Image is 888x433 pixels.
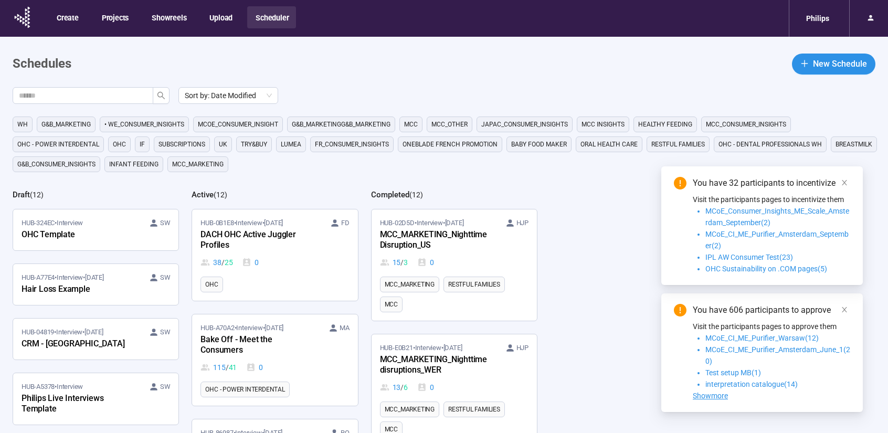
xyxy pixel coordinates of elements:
span: MCC [385,299,398,310]
span: exclamation-circle [674,304,686,316]
span: HUB-A77E4 • Interview • [22,272,104,283]
time: [DATE] [445,219,464,227]
span: IF [140,139,145,150]
span: OHC - DENTAL PROFESSIONALS WH [718,139,822,150]
span: / [221,257,225,268]
span: HUB-A70A2 • Interview • [200,323,283,333]
time: [DATE] [265,324,283,332]
a: HUB-A70A2•Interview•[DATE] MABake Off - Meet the Consumers115 / 410OHC - Power Interdental [192,314,357,406]
div: MCC_MARKETING_Nighttime disruptions_WER [380,353,495,377]
span: New Schedule [813,57,867,70]
h2: Draft [13,190,30,199]
a: HUB-324EC•Interview SWOHC Template [13,209,178,250]
time: [DATE] [84,328,103,336]
span: 6 [404,382,408,393]
span: interpretation catalogue(14) [705,380,798,388]
span: 3 [404,257,408,268]
span: MCoE_CI_ME_Purifier_Amsterdam_June_1(20) [705,345,850,365]
span: HJP [516,343,528,353]
span: HUB-02D5D • Interview • [380,218,464,228]
span: MCoE_Consumer_Insight [198,119,278,130]
span: • WE_CONSUMER_INSIGHTS [104,119,184,130]
span: UK [219,139,227,150]
span: TRY&BUY [241,139,267,150]
span: Sort by: Date Modified [185,88,272,103]
span: Lumea [281,139,301,150]
div: 0 [242,257,259,268]
a: HUB-04819•Interview•[DATE] SWCRM - [GEOGRAPHIC_DATA] [13,319,178,360]
div: 0 [417,257,434,268]
span: OneBlade French Promotion [403,139,498,150]
span: Restful Families [448,404,500,415]
div: You have 32 participants to incentivize [693,177,850,189]
span: MCC_other [431,119,468,130]
a: HUB-0B1E8•Interview•[DATE] FDDACH OHC Active Juggler Profiles38 / 250OHC [192,209,357,301]
span: / [400,257,404,268]
span: MA [340,323,350,333]
span: OHC - Power Interdental [17,139,99,150]
span: SW [160,327,171,337]
button: Upload [201,6,240,28]
span: MCoE_Consumer_Insights_ME_Scale_Amsterdam_September(2) [705,207,849,227]
span: Breastmilk [836,139,872,150]
span: ( 12 ) [409,191,423,199]
span: 25 [225,257,233,268]
h2: Active [192,190,214,199]
span: HUB-A5378 • Interview [22,382,83,392]
span: 41 [229,362,237,373]
div: 15 [380,257,408,268]
h1: Schedules [13,54,71,74]
span: MCoE_CI_ME_Purifier_Warsaw(12) [705,334,819,342]
span: Restful Families [651,139,705,150]
span: SW [160,272,171,283]
span: HUB-E0B21 • Interview • [380,343,462,353]
p: Visit the participants pages to incentivize them [693,194,850,205]
div: Hair Loss Example [22,283,137,297]
time: [DATE] [85,273,104,281]
h2: Completed [371,190,409,199]
button: plusNew Schedule [792,54,875,75]
span: HUB-04819 • Interview • [22,327,103,337]
span: WH [17,119,28,130]
div: 38 [200,257,232,268]
span: SW [160,218,171,228]
p: Visit the participants pages to approve them [693,321,850,332]
a: HUB-02D5D•Interview•[DATE] HJPMCC_MARKETING_Nighttime Disruption_US15 / 30MCC_MARKETINGRestful Fa... [372,209,537,321]
span: JAPAC_CONSUMER_INSIGHTS [481,119,568,130]
button: Scheduler [247,6,296,28]
button: Create [48,6,86,28]
span: ( 12 ) [30,191,44,199]
div: Philips [800,8,836,28]
button: Showreels [143,6,194,28]
span: / [400,382,404,393]
time: [DATE] [443,344,462,352]
div: OHC Template [22,228,137,242]
span: HJP [516,218,528,228]
span: FR_CONSUMER_INSIGHTS [315,139,389,150]
span: Oral Health Care [580,139,638,150]
div: DACH OHC Active Juggler Profiles [200,228,316,252]
span: Healthy feeding [638,119,692,130]
span: MCC Insights [582,119,625,130]
div: MCC_MARKETING_Nighttime Disruption_US [380,228,495,252]
span: MCoE_CI_ME_Purifier_Amsterdam_September(2) [705,230,849,250]
div: 0 [246,362,263,373]
span: SW [160,382,171,392]
span: close [841,306,848,313]
span: HUB-324EC • Interview [22,218,83,228]
span: OHC Sustainability on .COM pages(5) [705,265,827,273]
span: Test setup MB(1) [705,368,761,377]
div: 13 [380,382,408,393]
span: G&B_CONSUMER_INSIGHTS [17,159,96,170]
span: close [841,179,848,186]
span: ( 12 ) [214,191,227,199]
a: HUB-A5378•Interview SWPhilips Live Interviews Template [13,373,178,425]
span: Subscriptions [158,139,205,150]
span: Infant Feeding [109,159,158,170]
span: / [226,362,229,373]
span: MCC_CONSUMER_INSIGHTS [706,119,786,130]
span: HUB-0B1E8 • Interview • [200,218,283,228]
div: 115 [200,362,237,373]
time: [DATE] [264,219,283,227]
div: 0 [417,382,434,393]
